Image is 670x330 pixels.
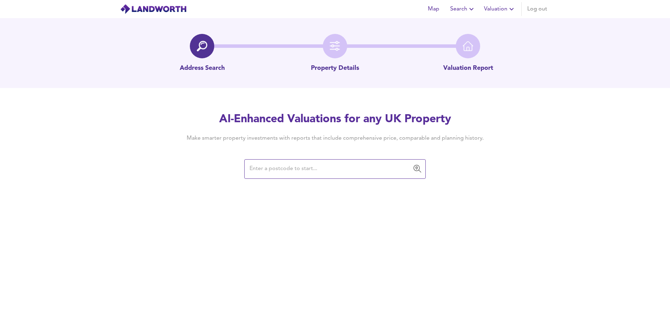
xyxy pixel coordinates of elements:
[425,4,442,14] span: Map
[176,112,494,127] h2: AI-Enhanced Valuations for any UK Property
[450,4,476,14] span: Search
[120,4,187,14] img: logo
[180,64,225,73] p: Address Search
[447,2,478,16] button: Search
[481,2,519,16] button: Valuation
[527,4,547,14] span: Log out
[524,2,550,16] button: Log out
[463,41,473,51] img: home-icon
[443,64,493,73] p: Valuation Report
[484,4,516,14] span: Valuation
[422,2,445,16] button: Map
[330,41,340,51] img: filter-icon
[247,162,412,176] input: Enter a postcode to start...
[311,64,359,73] p: Property Details
[176,134,494,142] h4: Make smarter property investments with reports that include comprehensive price, comparable and p...
[197,41,207,51] img: search-icon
